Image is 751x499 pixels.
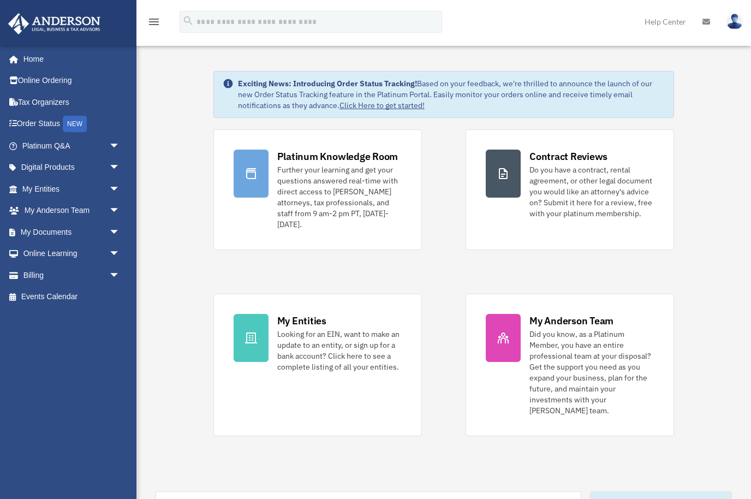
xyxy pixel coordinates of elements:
div: Did you know, as a Platinum Member, you have an entire professional team at your disposal? Get th... [529,329,654,416]
span: arrow_drop_down [109,135,131,157]
img: User Pic [726,14,743,29]
span: arrow_drop_down [109,157,131,179]
a: Tax Organizers [8,91,136,113]
i: menu [147,15,160,28]
span: arrow_drop_down [109,264,131,287]
div: Looking for an EIN, want to make an update to an entity, or sign up for a bank account? Click her... [277,329,402,372]
a: Online Ordering [8,70,136,92]
a: My Entities Looking for an EIN, want to make an update to an entity, or sign up for a bank accoun... [213,294,422,436]
div: Platinum Knowledge Room [277,150,398,163]
a: Events Calendar [8,286,136,308]
a: My Entitiesarrow_drop_down [8,178,136,200]
div: My Anderson Team [529,314,613,328]
span: arrow_drop_down [109,178,131,200]
span: arrow_drop_down [109,243,131,265]
a: Platinum Knowledge Room Further your learning and get your questions answered real-time with dire... [213,129,422,250]
strong: Exciting News: Introducing Order Status Tracking! [238,79,417,88]
a: Home [8,48,131,70]
a: menu [147,19,160,28]
img: Anderson Advisors Platinum Portal [5,13,104,34]
span: arrow_drop_down [109,200,131,222]
div: Contract Reviews [529,150,607,163]
div: Do you have a contract, rental agreement, or other legal document you would like an attorney's ad... [529,164,654,219]
div: My Entities [277,314,326,328]
a: Online Learningarrow_drop_down [8,243,136,265]
span: arrow_drop_down [109,221,131,243]
div: Based on your feedback, we're thrilled to announce the launch of our new Order Status Tracking fe... [238,78,665,111]
a: My Anderson Teamarrow_drop_down [8,200,136,222]
a: Click Here to get started! [339,100,425,110]
a: My Documentsarrow_drop_down [8,221,136,243]
div: Further your learning and get your questions answered real-time with direct access to [PERSON_NAM... [277,164,402,230]
i: search [182,15,194,27]
a: Platinum Q&Aarrow_drop_down [8,135,136,157]
a: Order StatusNEW [8,113,136,135]
a: Contract Reviews Do you have a contract, rental agreement, or other legal document you would like... [466,129,674,250]
a: Billingarrow_drop_down [8,264,136,286]
a: Digital Productsarrow_drop_down [8,157,136,179]
div: NEW [63,116,87,132]
a: My Anderson Team Did you know, as a Platinum Member, you have an entire professional team at your... [466,294,674,436]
